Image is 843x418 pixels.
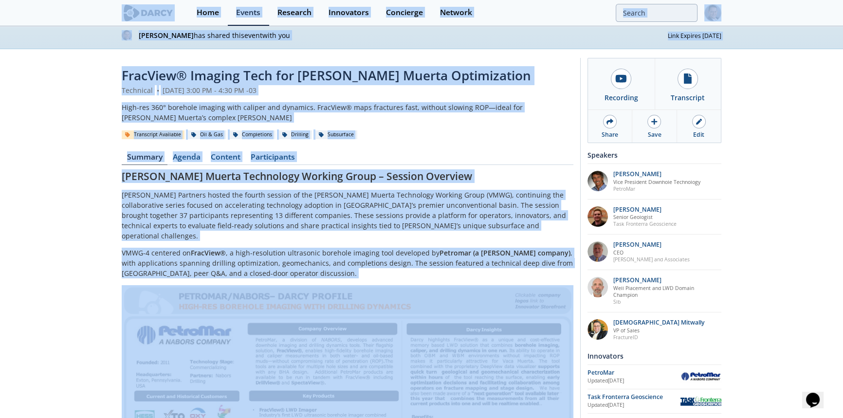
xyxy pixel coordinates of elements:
div: Network [440,9,472,17]
img: f83e332e-a0b3-48da-ab6f-464915a08509 [587,277,608,297]
p: VP of Sales [613,327,705,334]
span: FracView® Imaging Tech for [PERSON_NAME] Muerta Optimization [122,67,531,84]
div: Innovators [329,9,369,17]
div: Home [197,9,219,17]
a: Edit [677,110,721,143]
div: PetroMar [587,368,680,377]
a: Task Fronterra Geoscience Updated[DATE] Task Fronterra Geoscience [587,393,721,410]
p: [PERSON_NAME] [613,277,716,284]
p: Vice President Downhole Technology [613,179,700,185]
a: Agenda [167,153,205,165]
p: VMWG-4 centered on , a high-resolution ultrasonic borehole imaging tool developed by , with appli... [122,248,573,278]
div: Events [236,9,260,17]
img: 449652e4-f3de-40e9-91a8-71a7e4db83ec [587,241,608,262]
img: b051c5f0-38db-4c0e-ba41-d9ff7d8bf2da [587,319,608,340]
div: Task Fronterra Geoscience [587,393,680,401]
div: Share [602,130,618,139]
span: • [155,86,161,95]
a: PetroMar Updated[DATE] PetroMar [587,368,721,385]
img: Profile [704,4,721,21]
a: Content [205,153,245,165]
input: Advanced Search [616,4,697,22]
a: Transcript [655,58,721,109]
div: Subsurface [315,130,357,139]
div: Save [647,130,661,139]
img: logo-wide.svg [122,4,175,21]
div: Research [277,9,312,17]
div: Oil & Gas [188,130,226,139]
div: Updated [DATE] [587,377,680,385]
p: Slb [613,298,716,305]
a: Recording [588,58,655,109]
a: Participants [245,153,300,165]
img: e9bf75e4-30ec-4788-bb7b-e7c84c871285 [587,171,608,191]
div: Drilling [279,130,312,139]
div: Speakers [587,146,721,164]
p: PetroMar [613,185,700,192]
div: Innovators [587,347,721,364]
p: [PERSON_NAME] Partners hosted the fourth session of the [PERSON_NAME] Muerta Technology Working G... [122,190,573,241]
p: CEO [613,249,690,256]
p: [DEMOGRAPHIC_DATA] Mitwally [613,319,705,326]
div: Technical [DATE] 3:00 PM - 4:30 PM -03 [122,85,573,95]
div: Updated [DATE] [587,401,680,409]
div: Concierge [386,9,423,17]
p: [PERSON_NAME] [613,206,677,213]
strong: Petromar (a [PERSON_NAME] company) [440,248,570,257]
p: Well Placement and LWD Domain Champion [613,285,716,298]
p: has shared this event with you [139,30,668,40]
strong: FracView® [191,248,226,257]
img: 5c2085ee-ed68-4e84-8f22-3cc0b2ad5724 [587,206,608,227]
p: [PERSON_NAME] [613,241,690,248]
div: Completions [230,130,275,139]
div: High-res 360° borehole imaging with caliper and dynamics. FracView® maps fractures fast, without ... [122,102,573,123]
p: [PERSON_NAME] and Associates [613,256,690,263]
strong: [PERSON_NAME] Muerta Technology Working Group – Session Overview [122,169,472,183]
div: Recording [605,92,638,103]
div: Transcript Available [122,130,184,139]
div: Link Expires [DATE] [668,30,721,40]
div: Transcript [671,92,705,103]
p: FractureID [613,334,705,341]
img: PetroMar [680,371,721,382]
p: [PERSON_NAME] [613,171,700,178]
iframe: chat widget [802,379,833,408]
img: Task Fronterra Geoscience [680,396,721,405]
strong: [PERSON_NAME] [139,31,194,40]
div: Edit [693,130,704,139]
img: b519afcd-38bb-4c85-b38e-bbd73bfb3a9c [122,30,132,40]
a: Summary [122,153,167,165]
p: Task Fronterra Geoscience [613,220,677,227]
p: Senior Geologist [613,214,677,220]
